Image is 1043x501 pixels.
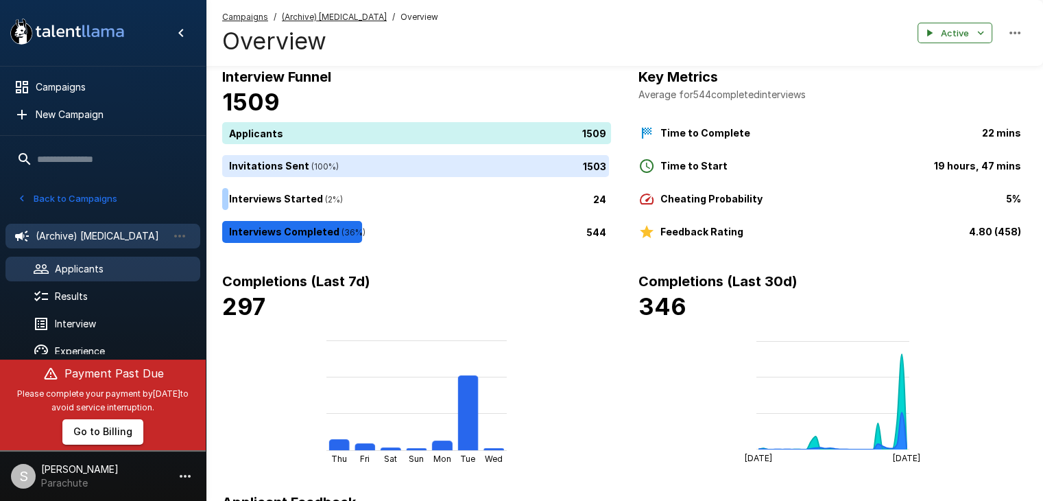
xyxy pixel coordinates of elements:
tspan: [DATE] [893,453,920,463]
b: 19 hours, 47 mins [934,160,1021,172]
b: 297 [222,292,265,321]
tspan: [DATE] [745,453,772,463]
b: 5% [1006,193,1021,205]
h4: Overview [222,27,438,56]
b: 22 mins [982,127,1021,139]
b: Cheating Probability [660,193,763,205]
span: / [274,10,276,24]
u: (Archive) [MEDICAL_DATA] [282,12,387,22]
p: 24 [593,192,606,207]
tspan: Wed [485,454,503,464]
b: Completions (Last 30d) [638,273,798,290]
b: 346 [638,292,686,321]
tspan: Fri [360,454,370,464]
span: Overview [400,10,438,24]
tspan: Tue [460,454,475,464]
p: Average for 544 completed interviews [638,88,1027,102]
b: Time to Complete [660,127,750,139]
b: Key Metrics [638,69,718,85]
tspan: Sat [384,454,397,464]
b: Interview Funnel [222,69,331,85]
b: Feedback Rating [660,226,743,237]
span: / [392,10,395,24]
p: 1503 [583,159,606,174]
p: 1509 [582,126,606,141]
b: 4.80 (458) [969,226,1021,237]
b: 1509 [222,88,280,116]
tspan: Thu [331,454,347,464]
b: Completions (Last 7d) [222,273,370,290]
tspan: Mon [433,454,451,464]
u: Campaigns [222,12,268,22]
b: Time to Start [660,160,728,172]
button: Active [918,23,992,44]
p: 544 [586,225,606,240]
tspan: Sun [409,454,424,464]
